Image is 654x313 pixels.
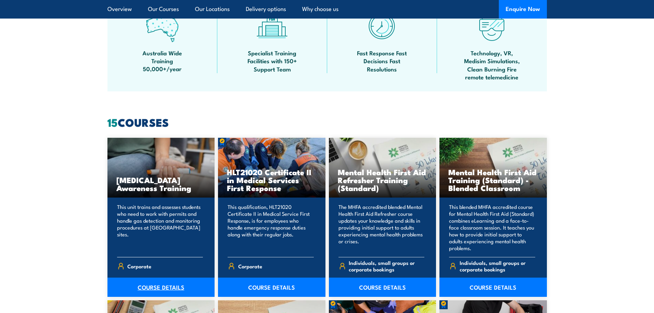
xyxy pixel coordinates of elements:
h2: COURSES [107,117,547,127]
a: COURSE DETAILS [329,278,436,297]
a: COURSE DETAILS [218,278,325,297]
img: fast-icon [366,10,398,42]
span: Individuals, small groups or corporate bookings [349,259,424,272]
img: auswide-icon [146,10,179,42]
p: This blended MHFA accredited course for Mental Health First Aid (Standard) combines eLearning and... [449,203,535,251]
span: Fast Response Fast Decisions Fast Resolutions [351,49,413,73]
p: This unit trains and assesses students who need to work with permits and handle gas detection and... [117,203,203,251]
span: Technology, VR, Medisim Simulations, Clean Burning Fire remote telemedicine [461,49,523,81]
p: This qualification, HLT21020 Certificate II in Medical Service First Response, is for employees w... [228,203,314,251]
span: Corporate [238,261,262,271]
a: COURSE DETAILS [439,278,547,297]
strong: 15 [107,113,118,131]
p: The MHFA accredited blended Mental Health First Aid Refresher course updates your knowledge and s... [339,203,425,251]
span: Specialist Training Facilities with 150+ Support Team [241,49,303,73]
img: facilities-icon [256,10,288,42]
h3: Mental Health First Aid Training (Standard) - Blended Classroom [448,168,538,192]
a: COURSE DETAILS [107,278,215,297]
h3: Mental Health First Aid Refresher Training (Standard) [338,168,427,192]
h3: [MEDICAL_DATA] Awareness Training [116,176,206,192]
span: Australia Wide Training 50,000+/year [131,49,193,73]
h3: HLT21020 Certificate II in Medical Services First Response [227,168,317,192]
span: Corporate [127,261,151,271]
img: tech-icon [475,10,508,42]
span: Individuals, small groups or corporate bookings [460,259,535,272]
